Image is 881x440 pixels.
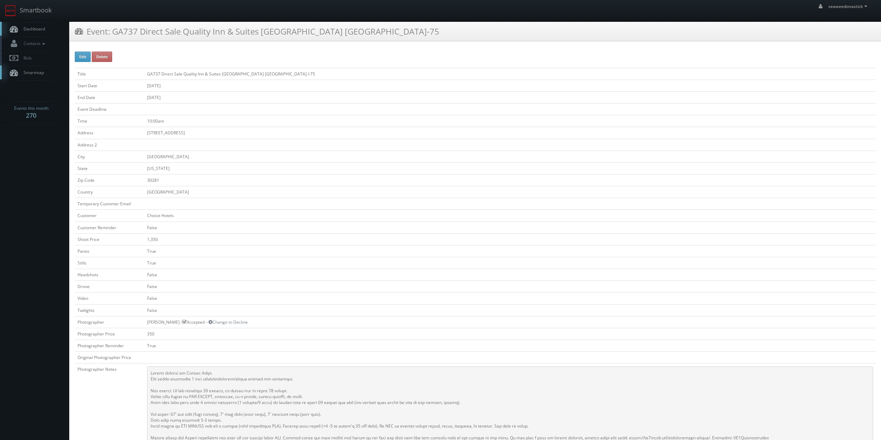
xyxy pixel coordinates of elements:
[144,269,876,281] td: False
[208,319,248,325] a: Change to Decline
[75,210,144,222] td: Customer
[144,68,876,80] td: GA737 Direct Sale Quality Inn & Suites [GEOGRAPHIC_DATA] [GEOGRAPHIC_DATA] I-75
[828,3,869,9] span: seaweedonastick
[75,127,144,139] td: Address
[20,26,45,32] span: Dashboard
[75,52,91,62] button: Edit
[75,257,144,269] td: Stills
[75,316,144,328] td: Photographer
[75,222,144,233] td: Customer Reminder
[75,340,144,351] td: Photographer Reminder
[144,115,876,127] td: 10:00am
[75,186,144,198] td: Country
[144,151,876,162] td: [GEOGRAPHIC_DATA]
[144,281,876,293] td: False
[75,162,144,174] td: State
[144,328,876,340] td: 350
[75,151,144,162] td: City
[75,233,144,245] td: Shoot Price
[5,5,16,16] img: smartbook-logo.png
[144,186,876,198] td: [GEOGRAPHIC_DATA]
[75,25,439,37] h3: Event: GA737 Direct Sale Quality Inn & Suites [GEOGRAPHIC_DATA] [GEOGRAPHIC_DATA]-75
[75,139,144,151] td: Address 2
[75,198,144,210] td: Temporary Customer Email
[20,70,44,75] span: Smartmap
[75,104,144,115] td: Event Deadline
[144,174,876,186] td: 30281
[75,269,144,281] td: Headshots
[75,352,144,363] td: Original Photographer Price
[144,127,876,139] td: [STREET_ADDRESS]
[75,245,144,257] td: Panos
[144,233,876,245] td: 1,350
[75,174,144,186] td: Zip Code
[144,222,876,233] td: False
[20,41,47,46] span: Contacts
[144,210,876,222] td: Choice Hotels
[75,91,144,103] td: End Date
[75,115,144,127] td: Time
[20,55,32,61] span: Bids
[75,328,144,340] td: Photographer Price
[144,293,876,304] td: False
[26,111,36,119] strong: 270
[92,52,112,62] button: Delete
[75,293,144,304] td: Video
[144,316,876,328] td: [PERSON_NAME] - Accepted --
[14,105,48,112] span: Events this month
[75,304,144,316] td: Twilights
[75,281,144,293] td: Drone
[144,304,876,316] td: False
[144,257,876,269] td: True
[144,245,876,257] td: True
[144,80,876,91] td: [DATE]
[144,162,876,174] td: [US_STATE]
[75,80,144,91] td: Start Date
[144,91,876,103] td: [DATE]
[75,68,144,80] td: Title
[144,340,876,351] td: True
